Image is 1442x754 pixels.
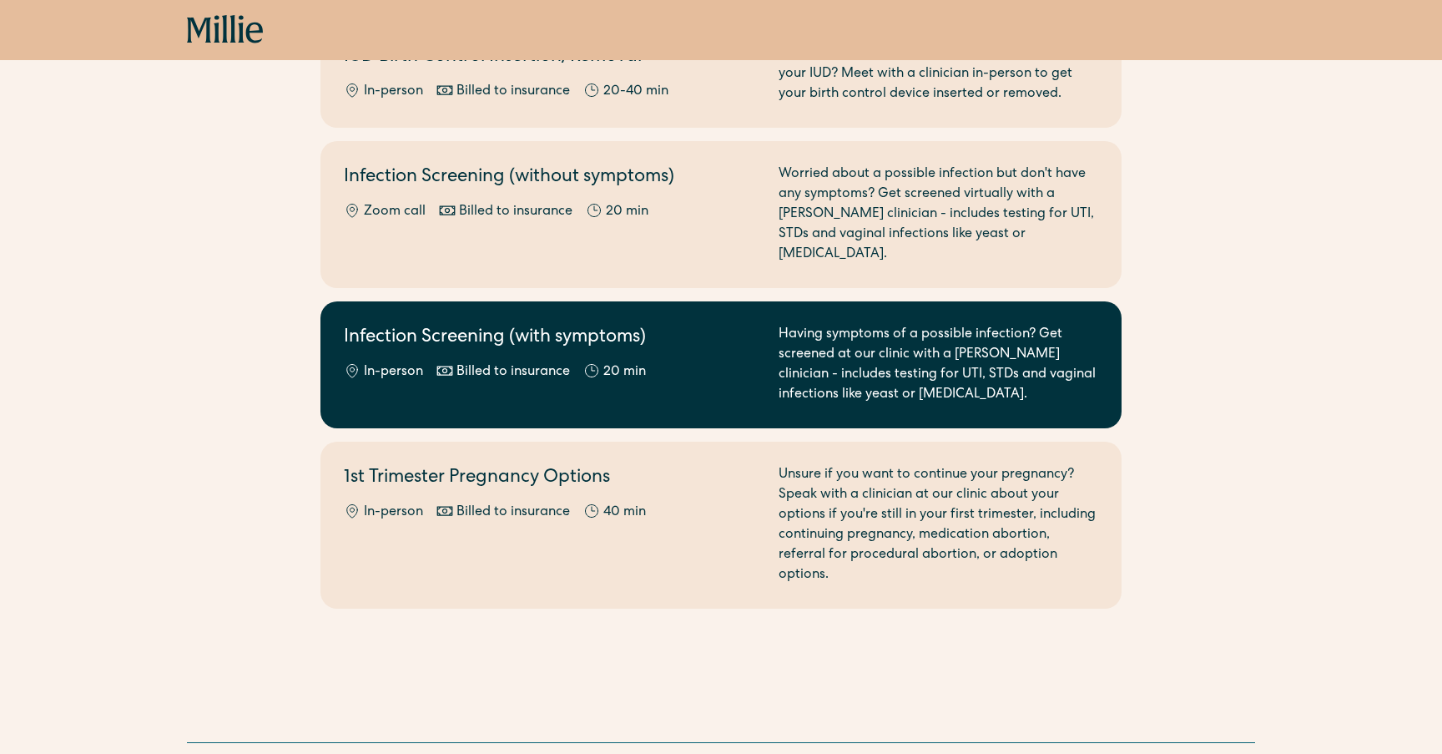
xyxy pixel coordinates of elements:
[320,301,1122,428] a: Infection Screening (with symptoms)In-personBilled to insurance20 minHaving symptoms of a possibl...
[344,164,759,192] h2: Infection Screening (without symptoms)
[606,202,648,222] div: 20 min
[779,465,1098,585] div: Unsure if you want to continue your pregnancy? Speak with a clinician at our clinic about your op...
[456,82,570,102] div: Billed to insurance
[364,362,423,382] div: In-person
[344,465,759,493] h2: 1st Trimester Pregnancy Options
[779,44,1098,104] div: Know you're ready for an IUD, or ready to remove your IUD? Meet with a clinician in-person to get...
[344,325,759,352] h2: Infection Screening (with symptoms)
[364,82,423,102] div: In-person
[456,503,570,523] div: Billed to insurance
[603,362,646,382] div: 20 min
[603,82,668,102] div: 20-40 min
[320,141,1122,288] a: Infection Screening (without symptoms)Zoom callBilled to insurance20 minWorried about a possible ...
[459,202,572,222] div: Billed to insurance
[364,202,426,222] div: Zoom call
[779,164,1098,265] div: Worried about a possible infection but don't have any symptoms? Get screened virtually with a [PE...
[364,503,423,523] div: In-person
[320,21,1122,128] a: IUD Birth Control Insertion/RemovalIn-personBilled to insurance20-40 minKnow you're ready for an ...
[320,442,1122,609] a: 1st Trimester Pregnancy OptionsIn-personBilled to insurance40 minUnsure if you want to continue y...
[456,362,570,382] div: Billed to insurance
[603,503,646,523] div: 40 min
[779,325,1098,405] div: Having symptoms of a possible infection? Get screened at our clinic with a [PERSON_NAME] clinicia...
